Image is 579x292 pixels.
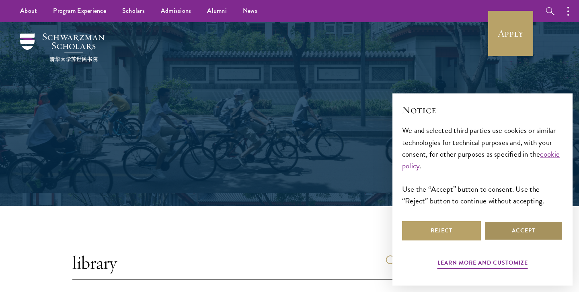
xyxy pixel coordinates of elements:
div: We and selected third parties use cookies or similar technologies for technical purposes and, wit... [402,124,563,206]
a: Apply [488,11,533,56]
a: cookie policy [402,148,560,172]
button: Accept [484,221,563,240]
h2: Notice [402,103,563,117]
input: Search [72,246,398,280]
button: Reject [402,221,481,240]
button: Learn more and customize [437,258,528,270]
img: Schwarzman Scholars [20,33,105,62]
